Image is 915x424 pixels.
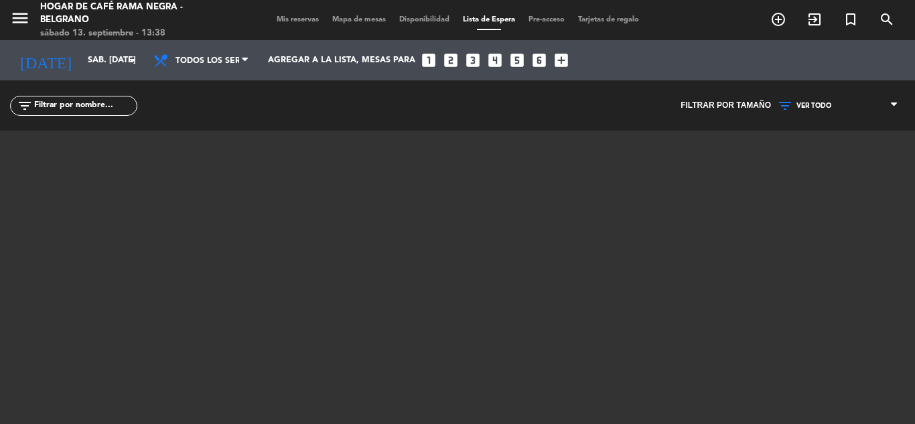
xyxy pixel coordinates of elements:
div: Hogar de Café Rama Negra - Belgrano [40,1,219,27]
i: looks_4 [486,52,504,69]
i: turned_in_not [843,11,859,27]
span: Disponibilidad [393,16,456,23]
i: looks_6 [531,52,548,69]
span: Filtrar por tamaño [681,99,771,113]
span: Agregar a la lista, mesas para [268,56,415,65]
span: Todos los servicios [175,48,239,74]
i: [DATE] [10,46,81,75]
i: filter_list [17,98,33,114]
div: sábado 13. septiembre - 13:38 [40,27,219,40]
i: looks_two [442,52,460,69]
span: Tarjetas de regalo [571,16,646,23]
button: menu [10,8,30,33]
i: menu [10,8,30,28]
span: Mis reservas [270,16,326,23]
i: search [879,11,895,27]
i: add_box [553,52,570,69]
i: looks_5 [508,52,526,69]
span: Pre-acceso [522,16,571,23]
input: Filtrar por nombre... [33,98,137,113]
i: exit_to_app [806,11,823,27]
i: looks_one [420,52,437,69]
span: Mapa de mesas [326,16,393,23]
span: VER TODO [796,102,831,110]
i: arrow_drop_down [125,52,141,68]
i: add_circle_outline [770,11,786,27]
i: looks_3 [464,52,482,69]
span: Lista de Espera [456,16,522,23]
